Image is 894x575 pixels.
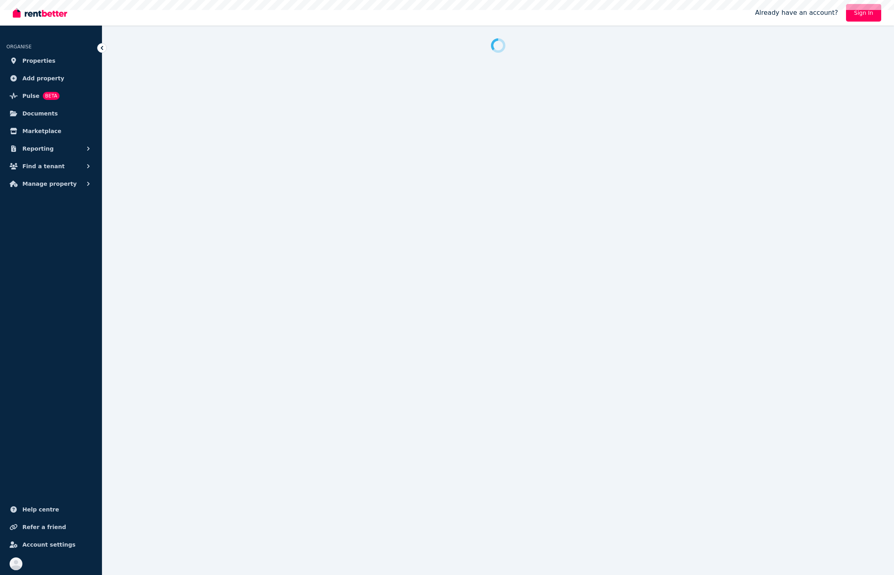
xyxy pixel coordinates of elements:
[6,176,96,192] button: Manage property
[6,123,96,139] a: Marketplace
[6,53,96,69] a: Properties
[13,7,67,19] img: RentBetter
[6,105,96,121] a: Documents
[6,88,96,104] a: PulseBETA
[22,144,54,153] span: Reporting
[6,158,96,174] button: Find a tenant
[22,91,40,101] span: Pulse
[43,92,60,100] span: BETA
[6,501,96,517] a: Help centre
[755,8,838,18] span: Already have an account?
[6,519,96,535] a: Refer a friend
[22,540,76,549] span: Account settings
[22,179,77,189] span: Manage property
[22,74,64,83] span: Add property
[6,537,96,553] a: Account settings
[22,109,58,118] span: Documents
[22,56,56,66] span: Properties
[6,70,96,86] a: Add property
[22,522,66,532] span: Refer a friend
[6,141,96,157] button: Reporting
[22,161,65,171] span: Find a tenant
[846,4,881,22] a: Sign In
[22,126,61,136] span: Marketplace
[6,44,32,50] span: ORGANISE
[22,505,59,514] span: Help centre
